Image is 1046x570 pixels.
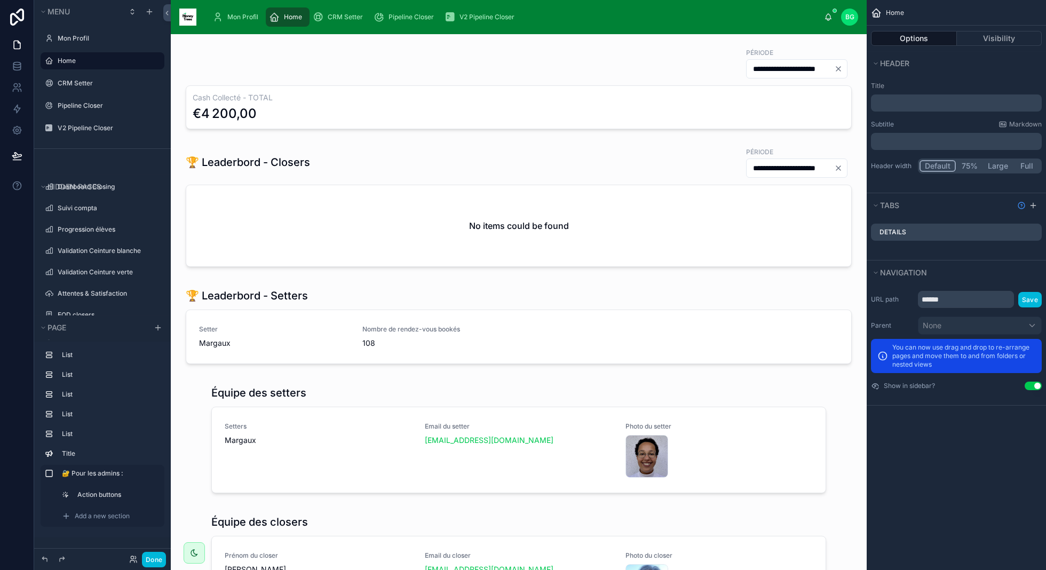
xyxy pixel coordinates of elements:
[58,57,158,65] label: Home
[58,124,158,132] label: V2 Pipeline Closer
[880,268,927,277] span: Navigation
[871,56,1035,71] button: Header
[58,79,158,88] label: CRM Setter
[62,449,156,458] label: Title
[62,370,156,379] label: List
[227,13,258,21] span: Mon Profil
[871,82,1042,90] label: Title
[38,4,122,19] button: Menu
[209,7,266,27] a: Mon Profil
[920,160,956,172] button: Default
[1018,292,1042,307] button: Save
[845,13,854,21] span: BG
[58,311,158,319] label: EOD closers
[58,204,158,212] label: Suivi compta
[38,320,147,335] button: Page
[38,179,160,194] button: Hidden pages
[871,295,914,304] label: URL path
[871,162,914,170] label: Header width
[1009,120,1042,129] span: Markdown
[1017,201,1026,210] svg: Show help information
[310,7,370,27] a: CRM Setter
[918,316,1042,335] button: None
[999,120,1042,129] a: Markdown
[871,321,914,330] label: Parent
[370,7,441,27] a: Pipeline Closer
[328,13,363,21] span: CRM Setter
[871,265,1035,280] button: Navigation
[871,94,1042,112] div: scrollable content
[956,160,983,172] button: 75%
[892,343,1035,369] p: You can now use drag and drop to re-arrange pages and move them to and from folders or nested views
[886,9,904,17] span: Home
[205,5,824,29] div: scrollable content
[923,320,941,331] span: None
[58,101,158,110] label: Pipeline Closer
[62,351,156,359] label: List
[441,7,522,27] a: V2 Pipeline Closer
[62,469,156,478] label: 🔐 Pour les admins :
[884,382,935,390] label: Show in sidebar?
[75,512,130,520] span: Add a new section
[62,430,156,438] label: List
[62,410,156,418] label: List
[459,13,514,21] span: V2 Pipeline Closer
[62,390,156,399] label: List
[957,31,1042,46] button: Visibility
[879,228,906,236] label: Details
[983,160,1013,172] button: Large
[1013,160,1040,172] button: Full
[47,323,66,332] span: Page
[77,490,154,499] label: Action buttons
[871,31,957,46] button: Options
[266,7,310,27] a: Home
[58,289,158,298] label: Attentes & Satisfaction
[58,225,158,234] label: Progression élèves
[880,59,909,68] span: Header
[871,133,1042,150] div: scrollable content
[871,198,1013,213] button: Tabs
[47,7,70,16] span: Menu
[58,247,158,255] label: Validation Ceinture blanche
[58,268,158,276] label: Validation Ceinture verte
[179,9,196,26] img: App logo
[880,201,899,210] span: Tabs
[34,342,171,537] div: scrollable content
[142,552,166,567] button: Done
[284,13,302,21] span: Home
[389,13,434,21] span: Pipeline Closer
[58,34,158,43] label: Mon Profil
[871,120,894,129] label: Subtitle
[58,183,158,191] label: Dashboard Closing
